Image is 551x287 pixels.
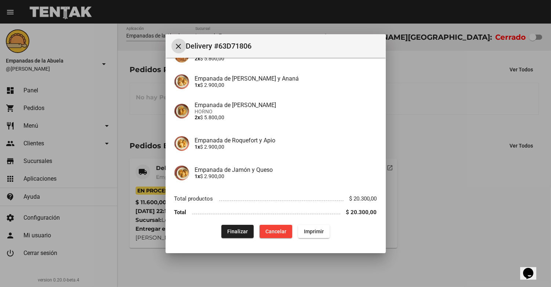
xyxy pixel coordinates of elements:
[195,82,200,88] b: 1x
[195,114,377,120] p: $ 5.800,00
[174,192,377,206] li: Total productos $ 20.300,00
[195,144,377,150] p: $ 2.900,00
[195,144,200,150] b: 1x
[195,173,377,179] p: $ 2.900,00
[195,102,377,109] h4: Empanada de [PERSON_NAME]
[195,114,200,120] b: 2x
[174,74,189,89] img: f79e90c5-b4f9-4d92-9a9e-7fe78b339dbe.jpg
[227,228,248,234] span: Finalizar
[174,205,377,219] li: Total $ 20.300,00
[195,173,200,179] b: 1x
[195,109,377,114] span: HORNO
[221,225,254,238] button: Finalizar
[174,166,189,180] img: 72c15bfb-ac41-4ae4-a4f2-82349035ab42.jpg
[195,75,377,82] h4: Empanada de [PERSON_NAME] y Ananá
[195,56,200,61] b: 2x
[195,137,377,144] h4: Empanada de Roquefort y Apio
[174,136,189,151] img: d59fadef-f63f-4083-8943-9e902174ec49.jpg
[195,56,377,61] p: $ 5.800,00
[304,228,324,234] span: Imprimir
[195,82,377,88] p: $ 2.900,00
[174,42,183,51] mat-icon: Cerrar
[186,40,380,52] span: Delivery #63D71806
[298,225,330,238] button: Imprimir
[260,225,292,238] button: Cancelar
[174,104,189,118] img: f753fea7-0f09-41b3-9a9e-ddb84fc3b359.jpg
[195,166,377,173] h4: Empanada de Jamón y Queso
[520,258,544,280] iframe: chat widget
[171,39,186,53] button: Cerrar
[265,228,286,234] span: Cancelar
